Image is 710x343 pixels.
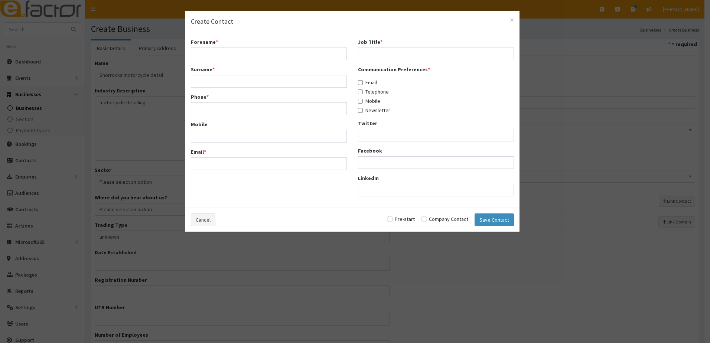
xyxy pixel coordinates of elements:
[358,89,363,94] input: Telephone
[358,107,390,114] label: Newsletter
[358,97,380,105] label: Mobile
[191,17,514,26] h4: Create Contact
[358,174,379,182] label: LinkedIn
[358,88,389,95] label: Telephone
[191,213,215,226] button: Cancel
[358,66,430,73] label: Communication Preferences
[358,38,382,46] label: Job Title
[191,93,209,101] label: Phone
[510,16,514,24] button: Close
[191,148,206,156] label: Email
[358,80,363,85] input: Email
[191,66,215,73] label: Surname
[191,38,218,46] label: Forename
[510,15,514,25] span: ×
[358,120,377,127] label: Twitter
[475,213,514,226] button: Save Contact
[191,121,208,128] label: Mobile
[358,79,377,86] label: Email
[358,108,363,113] input: Newsletter
[387,216,415,222] label: Pre-start
[358,99,363,104] input: Mobile
[358,147,382,154] label: Facebook
[421,216,468,222] label: Company Contact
